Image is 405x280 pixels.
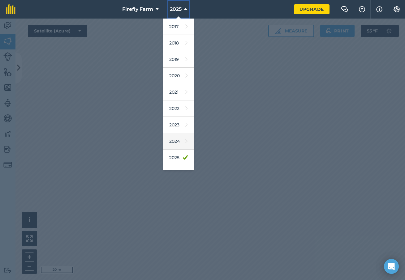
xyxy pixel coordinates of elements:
[163,133,194,150] a: 2024
[294,4,330,14] a: Upgrade
[163,84,194,100] a: 2021
[163,68,194,84] a: 2020
[163,150,194,166] a: 2025
[163,117,194,133] a: 2023
[6,4,15,14] img: fieldmargin Logo
[122,6,153,13] span: Firefly Farm
[170,6,182,13] span: 2025
[341,6,348,12] img: Two speech bubbles overlapping with the left bubble in the forefront
[163,166,194,182] a: 2026
[358,6,366,12] img: A question mark icon
[384,259,399,274] div: Open Intercom Messenger
[393,6,400,12] img: A cog icon
[376,6,382,13] img: svg+xml;base64,PHN2ZyB4bWxucz0iaHR0cDovL3d3dy53My5vcmcvMjAwMC9zdmciIHdpZHRoPSIxNyIgaGVpZ2h0PSIxNy...
[163,51,194,68] a: 2019
[163,100,194,117] a: 2022
[163,19,194,35] a: 2017
[163,35,194,51] a: 2018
